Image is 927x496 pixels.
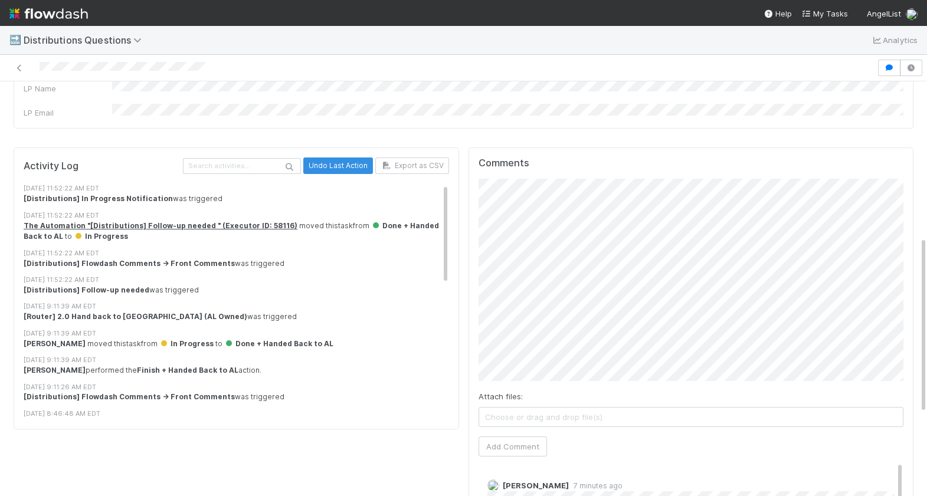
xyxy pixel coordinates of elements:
div: LP Email [24,107,112,119]
img: avatar_87e1a465-5456-4979-8ac4-f0cdb5bbfe2d.png [906,8,918,20]
div: [DATE] 9:11:39 AM EDT [24,329,449,339]
button: Undo Last Action [303,157,373,174]
div: was triggered [24,193,449,204]
button: Add Comment [479,436,547,456]
div: Help [764,8,792,19]
strong: Finish + Handed Back to AL [137,366,238,375]
div: was triggered [24,419,449,429]
button: Export as CSV [375,157,449,174]
strong: [Distributions] In Progress Notification [24,419,173,428]
span: Distributions Questions [24,34,148,46]
span: 7 minutes ago [569,481,623,490]
strong: [Distributions] Follow-up needed [24,285,149,294]
div: [DATE] 11:52:22 AM EDT [24,275,449,285]
strong: [Distributions] In Progress Notification [24,194,173,203]
h5: Comments [479,157,904,169]
div: [DATE] 9:11:26 AM EDT [24,382,449,392]
a: Analytics [871,33,918,47]
span: In Progress [74,232,128,241]
a: My Tasks [801,8,848,19]
div: LP Name [24,83,112,94]
label: Attach files: [479,390,523,402]
span: Done + Handed Back to AL [224,339,333,348]
span: [PERSON_NAME] [503,481,569,490]
div: [DATE] 11:52:22 AM EDT [24,183,449,193]
div: [DATE] 9:11:39 AM EDT [24,301,449,311]
div: was triggered [24,285,449,295]
span: My Tasks [801,9,848,18]
strong: [Distributions] Flowdash Comments -> Front Comments [24,259,235,268]
a: The Automation "[Distributions] Follow-up needed " (Executor ID: 58116) [24,221,297,230]
div: [DATE] 9:11:39 AM EDT [24,355,449,365]
div: moved this task from to [24,339,449,349]
div: [DATE] 11:52:22 AM EDT [24,211,449,221]
h5: Activity Log [24,160,181,172]
strong: [Router] 2.0 Hand back to [GEOGRAPHIC_DATA] (AL Owned) [24,312,247,321]
div: moved this task from to [24,221,449,242]
input: Search activities... [183,158,301,174]
span: AngelList [867,9,901,18]
div: was triggered [24,392,449,402]
div: performed the action. [24,365,449,376]
span: Choose or drag and drop file(s) [479,408,903,426]
div: was triggered [24,311,449,322]
strong: [PERSON_NAME] [24,339,86,348]
strong: [PERSON_NAME] [24,366,86,375]
img: avatar_6cb813a7-f212-4ca3-9382-463c76e0b247.png [487,479,499,491]
span: In Progress [159,339,214,348]
img: logo-inverted-e16ddd16eac7371096b0.svg [9,4,88,24]
div: [DATE] 11:52:22 AM EDT [24,248,449,258]
strong: [Distributions] Flowdash Comments -> Front Comments [24,392,235,401]
span: 🔜 [9,35,21,45]
div: was triggered [24,258,449,269]
div: [DATE] 8:46:48 AM EDT [24,409,449,419]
